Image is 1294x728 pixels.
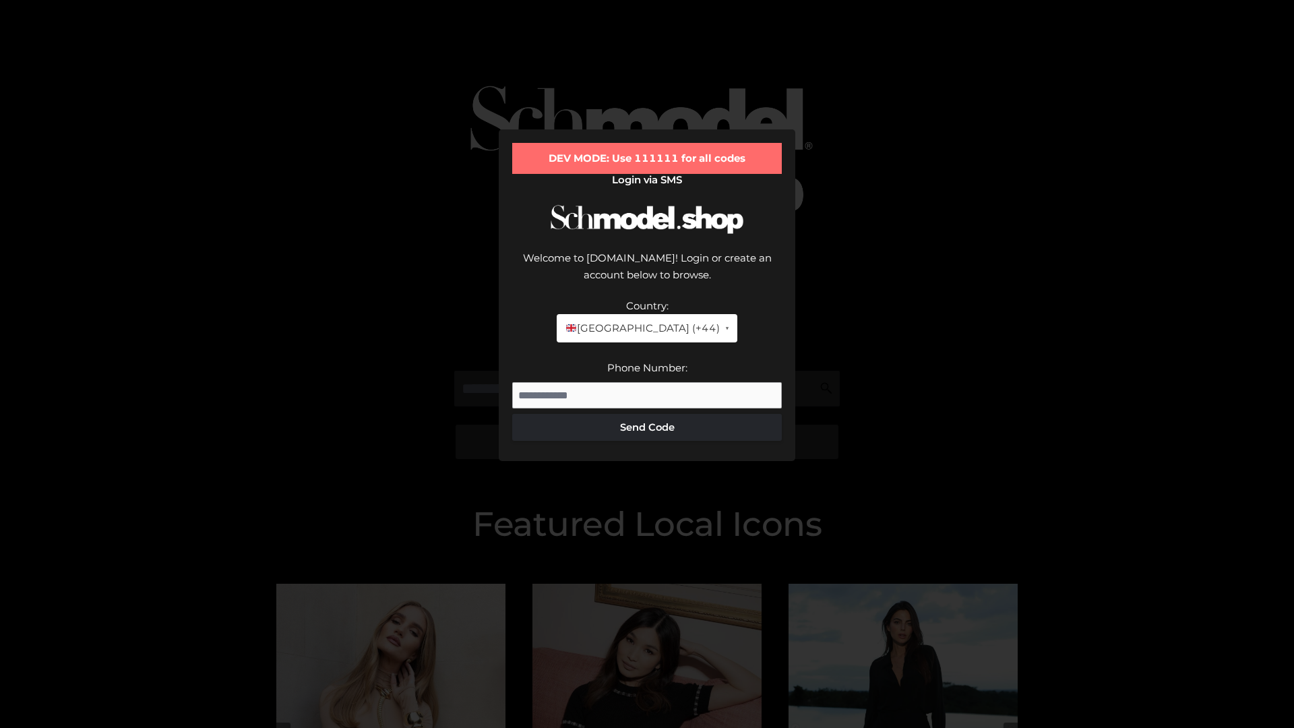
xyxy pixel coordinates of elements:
div: Welcome to [DOMAIN_NAME]! Login or create an account below to browse. [512,249,782,297]
label: Country: [626,299,669,312]
label: Phone Number: [607,361,687,374]
div: DEV MODE: Use 111111 for all codes [512,143,782,174]
h2: Login via SMS [512,174,782,186]
button: Send Code [512,414,782,441]
img: 🇬🇧 [566,323,576,333]
img: Schmodel Logo [546,193,748,246]
span: [GEOGRAPHIC_DATA] (+44) [565,320,719,337]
